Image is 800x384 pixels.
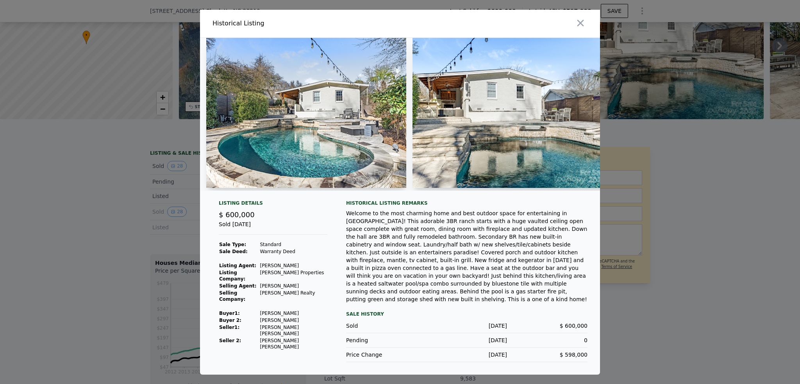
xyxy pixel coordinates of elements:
[427,336,507,344] div: [DATE]
[507,336,587,344] div: 0
[346,336,427,344] div: Pending
[259,337,327,350] td: [PERSON_NAME] [PERSON_NAME]
[219,318,241,323] strong: Buyer 2:
[560,352,587,358] span: $ 598,000
[259,269,327,282] td: [PERSON_NAME] Properties
[219,325,239,330] strong: Seller 1 :
[259,282,327,289] td: [PERSON_NAME]
[259,241,327,248] td: Standard
[212,19,397,28] div: Historical Listing
[219,200,327,209] div: Listing Details
[346,351,427,359] div: Price Change
[259,310,327,317] td: [PERSON_NAME]
[346,322,427,330] div: Sold
[219,311,240,316] strong: Buyer 1 :
[427,322,507,330] div: [DATE]
[346,200,587,206] div: Historical Listing remarks
[219,338,241,343] strong: Seller 2:
[219,220,327,235] div: Sold [DATE]
[346,309,587,319] div: Sale History
[219,242,246,247] strong: Sale Type:
[219,263,256,268] strong: Listing Agent:
[219,211,255,219] span: $ 600,000
[219,283,257,289] strong: Selling Agent:
[259,248,327,255] td: Warranty Deed
[259,262,327,269] td: [PERSON_NAME]
[259,324,327,337] td: [PERSON_NAME] [PERSON_NAME]
[219,290,245,302] strong: Selling Company:
[219,270,245,282] strong: Listing Company:
[412,38,612,188] img: Property Img
[259,317,327,324] td: [PERSON_NAME]
[259,289,327,303] td: [PERSON_NAME] Realty
[346,209,587,303] div: Welcome to the most charming home and best outdoor space for entertaining in [GEOGRAPHIC_DATA]! T...
[219,249,248,254] strong: Sale Deed:
[427,351,507,359] div: [DATE]
[206,38,406,188] img: Property Img
[560,323,587,329] span: $ 600,000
